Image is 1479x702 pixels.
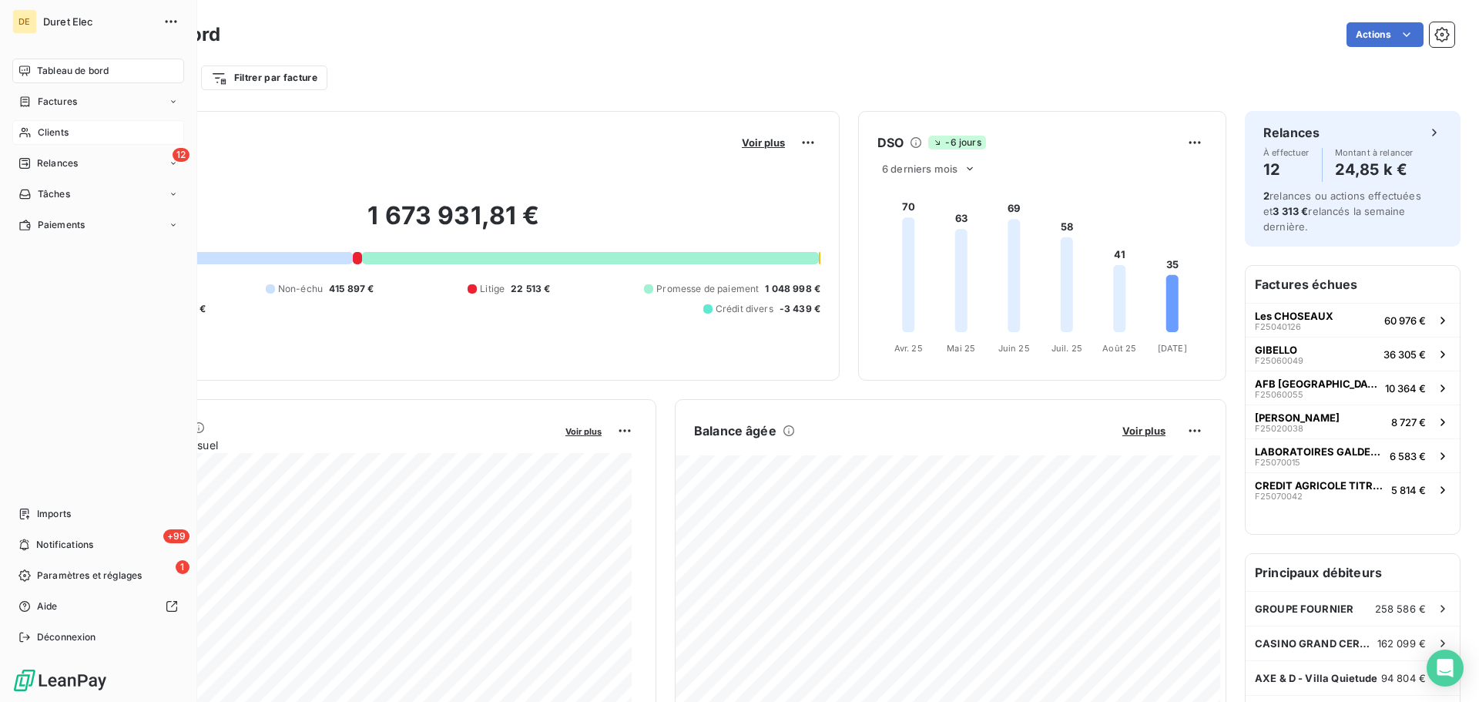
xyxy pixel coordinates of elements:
[12,594,184,619] a: Aide
[737,136,790,149] button: Voir plus
[1118,424,1170,438] button: Voir plus
[37,630,96,644] span: Déconnexion
[1263,190,1269,202] span: 2
[87,437,555,453] span: Chiffre d'affaires mensuel
[1385,382,1426,395] span: 10 364 €
[1255,378,1379,390] span: AFB [GEOGRAPHIC_DATA]
[1255,458,1300,467] span: F25070015
[201,65,327,90] button: Filtrer par facture
[37,64,109,78] span: Tableau de bord
[1246,554,1460,591] h6: Principaux débiteurs
[1255,672,1378,684] span: AXE & D - Villa Quietude
[1273,205,1308,217] span: 3 313 €
[38,126,69,139] span: Clients
[928,136,985,149] span: -6 jours
[1263,123,1320,142] h6: Relances
[656,282,759,296] span: Promesse de paiement
[36,538,93,552] span: Notifications
[173,148,189,162] span: 12
[37,569,142,583] span: Paramètres et réglages
[1255,310,1333,322] span: Les CHOSEAUX
[716,302,773,316] span: Crédit divers
[877,133,904,152] h6: DSO
[1383,348,1426,361] span: 36 305 €
[1263,157,1310,182] h4: 12
[1384,314,1426,327] span: 60 976 €
[163,529,189,543] span: +99
[37,600,58,613] span: Aide
[38,95,77,109] span: Factures
[1390,450,1426,462] span: 6 583 €
[1255,479,1385,492] span: CREDIT AGRICOLE TITRES
[1377,637,1426,650] span: 162 099 €
[1427,650,1464,687] div: Open Intercom Messenger
[1051,343,1082,354] tspan: Juil. 25
[1255,356,1303,365] span: F25060049
[1255,390,1303,399] span: F25060055
[1335,157,1414,182] h4: 24,85 k €
[780,302,820,316] span: -3 439 €
[12,668,108,693] img: Logo LeanPay
[37,156,78,170] span: Relances
[43,15,154,28] span: Duret Elec
[480,282,505,296] span: Litige
[511,282,550,296] span: 22 513 €
[1255,344,1297,356] span: GIBELLO
[1391,416,1426,428] span: 8 727 €
[1263,148,1310,157] span: À effectuer
[742,136,785,149] span: Voir plus
[1122,425,1165,437] span: Voir plus
[1246,472,1460,506] button: CREDIT AGRICOLE TITRESF250700425 814 €
[1391,484,1426,496] span: 5 814 €
[1255,492,1303,501] span: F25070042
[1246,371,1460,405] button: AFB [GEOGRAPHIC_DATA]F2506005510 364 €
[176,560,189,574] span: 1
[38,218,85,232] span: Paiements
[1255,322,1301,331] span: F25040126
[998,343,1030,354] tspan: Juin 25
[1246,405,1460,438] button: [PERSON_NAME]F250200388 727 €
[1335,148,1414,157] span: Montant à relancer
[1255,424,1303,433] span: F25020038
[1255,411,1340,424] span: [PERSON_NAME]
[565,426,602,437] span: Voir plus
[87,200,820,247] h2: 1 673 931,81 €
[12,9,37,34] div: DE
[1246,266,1460,303] h6: Factures échues
[1347,22,1424,47] button: Actions
[1255,445,1383,458] span: LABORATOIRES GALDERMA
[694,422,776,440] h6: Balance âgée
[278,282,323,296] span: Non-échu
[1246,438,1460,472] button: LABORATOIRES GALDERMAF250700156 583 €
[329,282,374,296] span: 415 897 €
[38,187,70,201] span: Tâches
[1255,637,1377,650] span: CASINO GRAND CERCLE
[1375,603,1426,615] span: 258 586 €
[1102,343,1136,354] tspan: Août 25
[1246,303,1460,337] button: Les CHOSEAUXF2504012660 976 €
[1246,337,1460,371] button: GIBELLOF2506004936 305 €
[947,343,975,354] tspan: Mai 25
[1263,190,1421,233] span: relances ou actions effectuées et relancés la semaine dernière.
[765,282,820,296] span: 1 048 998 €
[882,163,957,175] span: 6 derniers mois
[894,343,923,354] tspan: Avr. 25
[561,424,606,438] button: Voir plus
[37,507,71,521] span: Imports
[1158,343,1187,354] tspan: [DATE]
[1381,672,1426,684] span: 94 804 €
[1255,603,1353,615] span: GROUPE FOURNIER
